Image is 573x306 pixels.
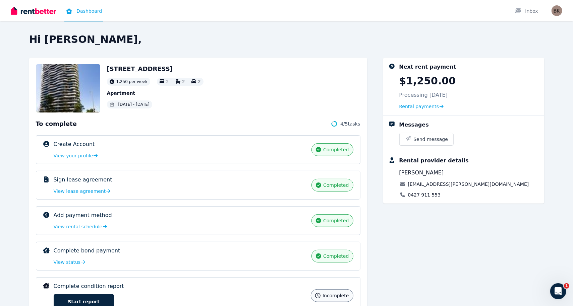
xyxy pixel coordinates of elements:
span: completed [323,182,349,188]
p: Create Account [54,140,95,148]
p: Processing [DATE] [399,91,448,99]
span: View status [54,259,81,265]
h2: [STREET_ADDRESS] [107,64,204,74]
a: View your profile [54,152,98,159]
p: $1,250.00 [399,75,456,87]
span: incomplete [323,292,349,299]
a: [EMAIL_ADDRESS][PERSON_NAME][DOMAIN_NAME] [408,181,529,187]
p: Complete bond payment [54,247,120,255]
a: Rental payments [399,103,444,110]
div: Inbox [515,8,538,14]
iframe: Intercom live chat [550,283,566,299]
button: Send message [400,133,454,145]
p: Apartment [107,90,204,96]
div: Rental provider details [399,157,469,165]
img: Property Url [36,64,100,112]
span: [DATE] - [DATE] [118,102,150,107]
img: RentBetter [11,6,56,16]
div: Messages [399,121,429,129]
img: Complete condition report [43,283,49,289]
img: Complete bond payment [43,247,50,253]
span: 1,250 per week [116,79,148,84]
img: Brett Kullman [552,5,562,16]
div: Next rent payment [399,63,456,71]
span: 2 [198,79,201,84]
h2: Hi [PERSON_NAME], [29,33,544,46]
span: View your profile [54,152,93,159]
p: Complete condition report [54,282,124,290]
span: To complete [36,119,77,129]
p: Add payment method [54,211,112,219]
span: Send message [414,136,448,143]
span: View rental schedule [54,223,103,230]
span: completed [323,146,349,153]
span: 1 [564,283,569,289]
span: completed [323,253,349,259]
span: 2 [166,79,169,84]
span: 2 [182,79,185,84]
a: View rental schedule [54,223,107,230]
span: completed [323,217,349,224]
span: 4 / 5 tasks [340,121,360,127]
a: View lease agreement [54,188,111,195]
a: 0427 911 553 [408,192,441,198]
span: View lease agreement [54,188,106,195]
p: Sign lease agreement [54,176,112,184]
span: Rental payments [399,103,439,110]
span: [PERSON_NAME] [399,169,444,177]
